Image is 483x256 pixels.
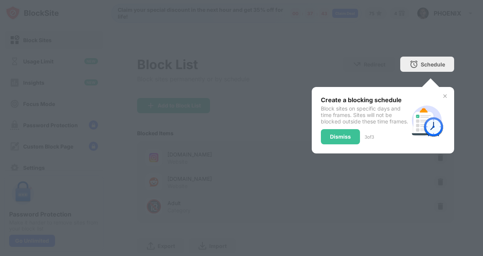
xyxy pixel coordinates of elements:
div: Create a blocking schedule [321,96,409,104]
div: Dismiss [330,134,351,140]
div: Schedule [421,61,445,68]
img: x-button.svg [442,93,448,99]
div: Block sites on specific days and time frames. Sites will not be blocked outside these time frames. [321,105,409,125]
div: 3 of 3 [365,134,374,140]
img: schedule.svg [409,102,445,139]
